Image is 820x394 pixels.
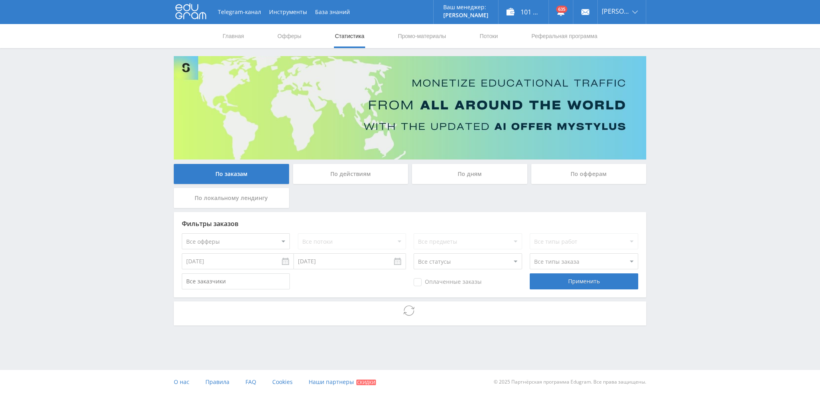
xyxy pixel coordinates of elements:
div: По офферам [531,164,647,184]
a: Наши партнеры Скидки [309,370,376,394]
div: © 2025 Партнёрская программа Edugram. Все права защищены. [414,370,646,394]
span: Оплаченные заказы [414,278,482,286]
div: Фильтры заказов [182,220,638,227]
a: Правила [205,370,229,394]
span: [PERSON_NAME] [602,8,630,14]
a: О нас [174,370,189,394]
a: Главная [222,24,245,48]
span: Наши партнеры [309,378,354,386]
div: По дням [412,164,527,184]
a: Офферы [277,24,302,48]
div: По действиям [293,164,408,184]
span: Правила [205,378,229,386]
p: Ваш менеджер: [443,4,488,10]
a: Промо-материалы [397,24,447,48]
p: [PERSON_NAME] [443,12,488,18]
a: Статистика [334,24,365,48]
a: Реферальная программа [531,24,598,48]
div: Применить [530,273,638,289]
span: Скидки [356,380,376,385]
div: По локальному лендингу [174,188,289,208]
input: Все заказчики [182,273,290,289]
a: FAQ [245,370,256,394]
span: О нас [174,378,189,386]
span: FAQ [245,378,256,386]
div: По заказам [174,164,289,184]
a: Cookies [272,370,293,394]
span: Cookies [272,378,293,386]
img: Banner [174,56,646,160]
a: Потоки [479,24,499,48]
